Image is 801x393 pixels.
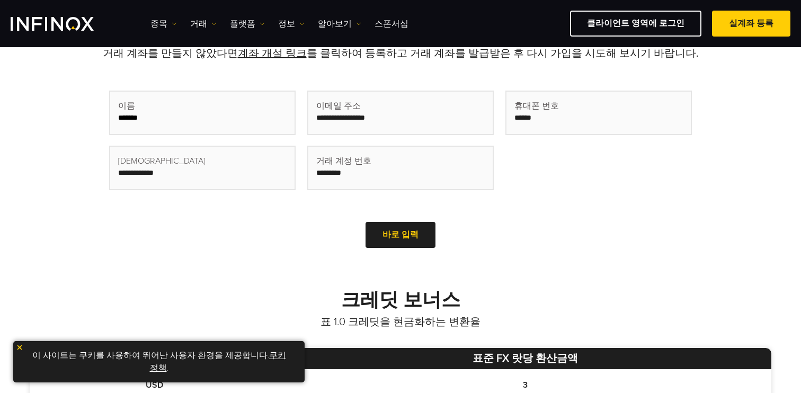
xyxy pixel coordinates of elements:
[230,17,265,30] a: 플랫폼
[366,222,435,248] a: 바로 입력
[514,100,559,112] span: 휴대폰 번호
[712,11,790,37] a: 실계좌 등록
[278,17,305,30] a: 정보
[150,17,177,30] a: 종목
[279,348,771,369] th: 표준 FX 랏당 환산금액
[30,46,771,61] p: 거래 계좌를 만들지 않았다면 를 클릭하여 등록하고 거래 계좌를 발급받은 후 다시 가입을 시도해 보시기 바랍니다.
[118,100,135,112] span: 이름
[238,47,307,60] a: 계좌 개설 링크
[316,155,371,167] span: 거래 계정 번호
[190,17,217,30] a: 거래
[19,346,299,377] p: 이 사이트는 쿠키를 사용하여 뛰어난 사용자 환경을 제공합니다. .
[570,11,701,37] a: 클라이언트 영역에 로그인
[318,17,361,30] a: 알아보기
[375,17,408,30] a: 스폰서십
[118,155,206,167] span: [DEMOGRAPHIC_DATA]
[11,17,119,31] a: INFINOX Logo
[341,289,460,311] strong: 크레딧 보너스
[16,344,23,351] img: yellow close icon
[30,315,771,329] p: 표 1.0 크레딧을 현금화하는 변환율
[316,100,361,112] span: 이메일 주소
